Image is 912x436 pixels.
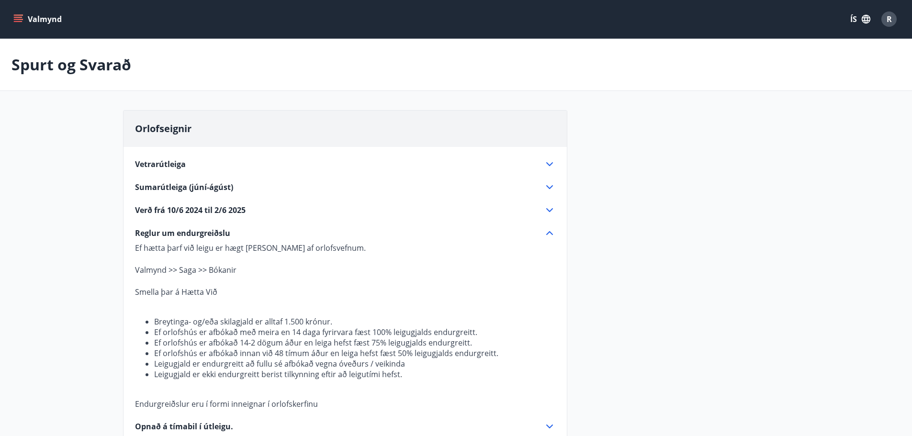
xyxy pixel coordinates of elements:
[845,11,876,28] button: ÍS
[154,337,555,348] li: Ef orlofshús er afbókað 14-2 dögum áður en leiga hefst fæst 75% leigugjalds endurgreitt.
[135,239,555,409] div: Reglur um endurgreiðslu
[135,228,230,238] span: Reglur um endurgreiðslu
[135,182,233,192] span: Sumarútleiga (júní-ágúst)
[135,265,555,275] p: Valmynd >> Saga >> Bókanir
[878,8,901,31] button: R
[154,327,555,337] li: Ef orlofshús er afbókað með meira en 14 daga fyrirvara fæst 100% leigugjalds endurgreitt.
[135,204,555,216] div: Verð frá 10/6 2024 til 2/6 2025
[135,159,186,169] span: Vetrarútleiga
[11,11,66,28] button: menu
[135,421,233,432] span: Opnað á tímabil í útleigu.
[154,369,555,380] li: Leigugjald er ekki endurgreitt berist tilkynning eftir að leigutími hefst.
[135,158,555,170] div: Vetrarútleiga
[135,205,246,215] span: Verð frá 10/6 2024 til 2/6 2025
[135,243,555,253] p: Ef hætta þarf við leigu er hægt [PERSON_NAME] af orlofsvefnum.
[154,348,555,358] li: Ef orlofshús er afbókað innan við 48 tímum áður en leiga hefst fæst 50% leigugjalds endurgreitt.
[887,14,892,24] span: R
[135,399,555,409] p: Endurgreiðslur eru í formi inneignar í orlofskerfinu
[135,421,555,432] div: Opnað á tímabil í útleigu.
[154,316,555,327] li: Breytinga- og/eða skilagjald er alltaf 1.500 krónur.
[135,287,555,297] p: Smella þar á Hætta Við
[135,227,555,239] div: Reglur um endurgreiðslu
[11,54,131,75] p: Spurt og Svarað
[135,122,191,135] span: Orlofseignir
[135,181,555,193] div: Sumarútleiga (júní-ágúst)
[154,358,555,369] li: Leigugjald er endurgreitt að fullu sé afbókað vegna óveðurs / veikinda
